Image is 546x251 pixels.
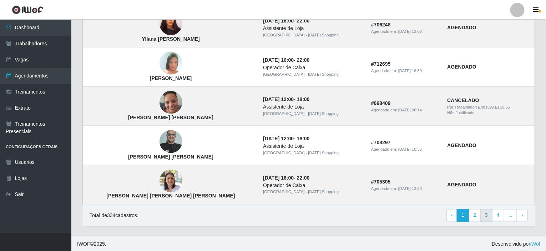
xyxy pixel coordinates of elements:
[446,209,457,222] a: Previous
[263,189,363,195] div: [GEOGRAPHIC_DATA] - [DATE] Shopping
[128,115,213,120] strong: [PERSON_NAME] [PERSON_NAME]
[263,32,363,38] div: [GEOGRAPHIC_DATA] - [DATE] Shopping
[263,175,309,181] strong: -
[297,57,310,63] time: 22:00
[160,47,182,80] img: Janaína Pereira da Silva
[398,147,422,151] time: [DATE] 10:36
[128,154,213,160] strong: [PERSON_NAME] [PERSON_NAME]
[263,25,363,32] div: Assistente de Loja
[371,29,439,35] div: Agendado em:
[263,136,294,141] time: [DATE] 12:00
[150,75,192,81] strong: [PERSON_NAME]
[263,96,309,102] strong: -
[263,71,363,77] div: [GEOGRAPHIC_DATA] - [DATE] Shopping
[492,209,504,222] a: 4
[398,108,422,112] time: [DATE] 06:14
[12,5,44,14] img: CoreUI Logo
[297,96,310,102] time: 18:00
[517,209,528,222] a: Next
[263,64,363,71] div: Operador de Caixa
[263,175,294,181] time: [DATE] 16:00
[447,97,479,103] strong: CANCELADO
[457,209,469,222] a: 1
[263,150,363,156] div: [GEOGRAPHIC_DATA] - [DATE] Shopping
[263,142,363,150] div: Assistente de Loja
[297,18,310,24] time: 22:00
[447,64,476,70] strong: AGENDADO
[263,57,294,63] time: [DATE] 16:00
[90,212,138,220] p: Total de 334 cadastros.
[142,36,200,42] strong: Yllana [PERSON_NAME]
[371,107,439,113] div: Agendado em:
[447,110,530,116] div: Não Justificado
[451,212,453,218] span: ‹
[297,136,310,141] time: 18:00
[371,100,391,106] strong: # 698409
[371,146,439,152] div: Agendado em:
[446,209,528,222] nav: pagination
[263,18,294,24] time: [DATE] 16:00
[447,105,476,109] span: Por: Trabalhador
[371,68,439,74] div: Agendado em:
[521,212,523,218] span: ›
[371,179,391,185] strong: # 705305
[480,209,492,222] a: 3
[160,87,182,118] img: Francisca Sara Oliveira almeida
[160,166,182,196] img: Ana Cláudia Santiago Mendes carneiro
[447,182,476,187] strong: AGENDADO
[486,105,510,109] time: [DATE] 10:35
[297,175,310,181] time: 22:00
[447,25,476,30] strong: AGENDADO
[469,209,481,222] a: 2
[371,186,439,192] div: Agendado em:
[447,104,530,110] div: | Em:
[371,22,391,27] strong: # 706248
[371,61,391,67] strong: # 712695
[107,193,235,199] strong: [PERSON_NAME] [PERSON_NAME] [PERSON_NAME]
[371,140,391,145] strong: # 708297
[77,241,106,248] span: © 2025 .
[398,69,422,73] time: [DATE] 16:39
[77,241,90,247] span: IWOF
[263,18,309,24] strong: -
[447,142,476,148] strong: AGENDADO
[492,241,540,248] span: Desenvolvido por
[263,111,363,117] div: [GEOGRAPHIC_DATA] - [DATE] Shopping
[263,182,363,189] div: Operador de Caixa
[263,57,309,63] strong: -
[263,96,294,102] time: [DATE] 12:00
[263,136,309,141] strong: -
[530,241,540,247] a: iWof
[160,12,182,36] img: Yllana Brenda de Matos
[263,103,363,111] div: Assistente de Loja
[160,127,182,157] img: Fábio batista de Lima
[398,186,422,191] time: [DATE] 13:50
[398,29,422,34] time: [DATE] 13:03
[504,209,517,222] a: ...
